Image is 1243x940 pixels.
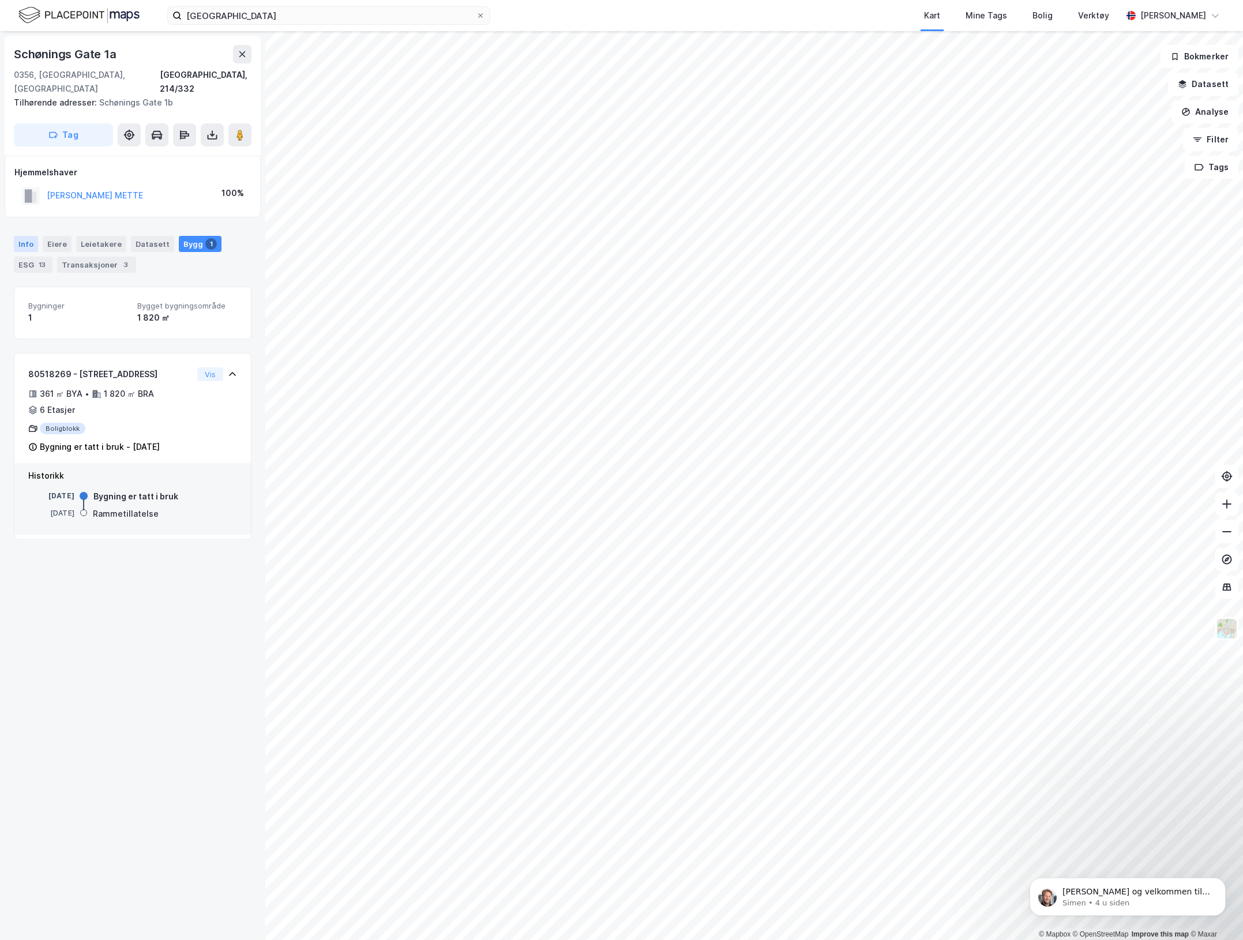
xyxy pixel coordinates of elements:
[18,5,140,25] img: logo.f888ab2527a4732fd821a326f86c7f29.svg
[28,508,74,518] div: [DATE]
[57,257,136,273] div: Transaksjoner
[1171,100,1238,123] button: Analyse
[43,236,72,252] div: Eiere
[14,166,251,179] div: Hjemmelshaver
[28,301,128,311] span: Bygninger
[40,387,82,401] div: 361 ㎡ BYA
[50,44,199,55] p: Message from Simen, sent 4 u siden
[966,9,1007,22] div: Mine Tags
[137,301,237,311] span: Bygget bygningsområde
[28,367,193,381] div: 80518269 - [STREET_ADDRESS]
[179,236,221,252] div: Bygg
[14,96,242,110] div: Schønings Gate 1b
[160,68,251,96] div: [GEOGRAPHIC_DATA], 214/332
[14,45,119,63] div: Schønings Gate 1a
[1073,930,1129,938] a: OpenStreetMap
[131,236,174,252] div: Datasett
[182,7,476,24] input: Søk på adresse, matrikkel, gårdeiere, leietakere eller personer
[76,236,126,252] div: Leietakere
[1140,9,1206,22] div: [PERSON_NAME]
[40,440,160,454] div: Bygning er tatt i bruk - [DATE]
[1185,156,1238,179] button: Tags
[14,97,99,107] span: Tilhørende adresser:
[50,33,198,89] span: [PERSON_NAME] og velkommen til Newsec Maps, [PERSON_NAME] det er du lurer på så er det bare å ta ...
[221,186,244,200] div: 100%
[85,389,89,398] div: •
[205,238,217,250] div: 1
[1183,128,1238,151] button: Filter
[40,403,75,417] div: 6 Etasjer
[28,491,74,501] div: [DATE]
[36,259,48,270] div: 13
[93,490,178,503] div: Bygning er tatt i bruk
[14,236,38,252] div: Info
[120,259,132,270] div: 3
[28,469,237,483] div: Historikk
[1039,930,1071,938] a: Mapbox
[1168,73,1238,96] button: Datasett
[1132,930,1189,938] a: Improve this map
[93,507,159,521] div: Rammetillatelse
[1216,618,1238,640] img: Z
[1078,9,1109,22] div: Verktøy
[137,311,237,325] div: 1 820 ㎡
[28,311,128,325] div: 1
[1161,45,1238,68] button: Bokmerker
[14,257,52,273] div: ESG
[1032,9,1053,22] div: Bolig
[14,123,113,146] button: Tag
[197,367,223,381] button: Vis
[924,9,940,22] div: Kart
[1012,853,1243,934] iframe: Intercom notifications melding
[14,68,160,96] div: 0356, [GEOGRAPHIC_DATA], [GEOGRAPHIC_DATA]
[104,387,154,401] div: 1 820 ㎡ BRA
